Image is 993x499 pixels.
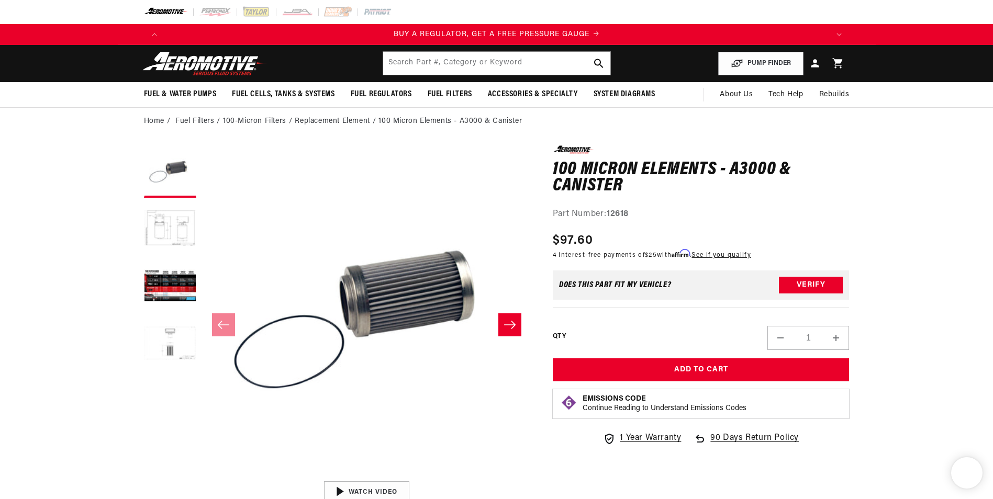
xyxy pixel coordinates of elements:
li: 100-Micron Filters [223,116,295,127]
summary: Rebuilds [811,82,857,107]
button: Translation missing: en.sections.announcements.next_announcement [829,24,850,45]
label: QTY [553,332,566,341]
summary: Tech Help [761,82,811,107]
button: Add to Cart [553,358,850,382]
span: Tech Help [768,89,803,100]
strong: 12618 [607,210,629,218]
span: $25 [645,252,657,258]
a: 90 Days Return Policy [694,432,799,456]
span: BUY A REGULATOR, GET A FREE PRESSURE GAUGE [394,30,589,38]
slideshow-component: Translation missing: en.sections.announcements.announcement_bar [118,24,876,45]
nav: breadcrumbs [144,116,850,127]
summary: Fuel Regulators [343,82,420,107]
button: search button [587,52,610,75]
span: Fuel & Water Pumps [144,89,217,100]
button: Slide right [498,313,521,336]
span: Fuel Regulators [351,89,412,100]
button: Verify [779,277,843,293]
span: Affirm [672,249,690,257]
span: Rebuilds [819,89,850,100]
span: Fuel Cells, Tanks & Systems [232,89,334,100]
span: Accessories & Specialty [488,89,578,100]
button: Load image 3 in gallery view [144,260,196,313]
button: Load image 2 in gallery view [144,203,196,255]
li: Fuel Filters [175,116,223,127]
span: 90 Days Return Policy [710,432,799,456]
button: Load image 4 in gallery view [144,318,196,370]
div: Does This part fit My vehicle? [559,281,672,289]
img: Emissions code [561,394,577,411]
strong: Emissions Code [583,395,646,403]
span: Fuel Filters [428,89,472,100]
summary: Fuel Filters [420,82,480,107]
li: Replacement Element [295,116,378,127]
button: Slide left [212,313,235,336]
div: 1 of 4 [165,29,829,40]
a: See if you qualify - Learn more about Affirm Financing (opens in modal) [691,252,751,258]
span: About Us [720,90,753,98]
div: Announcement [165,29,829,40]
summary: System Diagrams [586,82,663,107]
span: 1 Year Warranty [620,432,681,445]
summary: Accessories & Specialty [480,82,586,107]
a: 1 Year Warranty [603,432,681,445]
a: About Us [712,82,761,107]
button: Translation missing: en.sections.announcements.previous_announcement [144,24,165,45]
summary: Fuel Cells, Tanks & Systems [224,82,342,107]
img: Aeromotive [140,51,271,76]
div: Part Number: [553,208,850,221]
a: Home [144,116,164,127]
li: 100 Micron Elements - A3000 & Canister [378,116,522,127]
summary: Fuel & Water Pumps [136,82,225,107]
span: System Diagrams [594,89,655,100]
button: Emissions CodeContinue Reading to Understand Emissions Codes [583,394,746,413]
button: Load image 1 in gallery view [144,145,196,198]
input: Search by Part Number, Category or Keyword [383,52,610,75]
p: 4 interest-free payments of with . [553,250,751,260]
span: $97.60 [553,231,594,250]
p: Continue Reading to Understand Emissions Codes [583,404,746,413]
h1: 100 Micron Elements - A3000 & Canister [553,162,850,195]
button: PUMP FINDER [718,52,804,75]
